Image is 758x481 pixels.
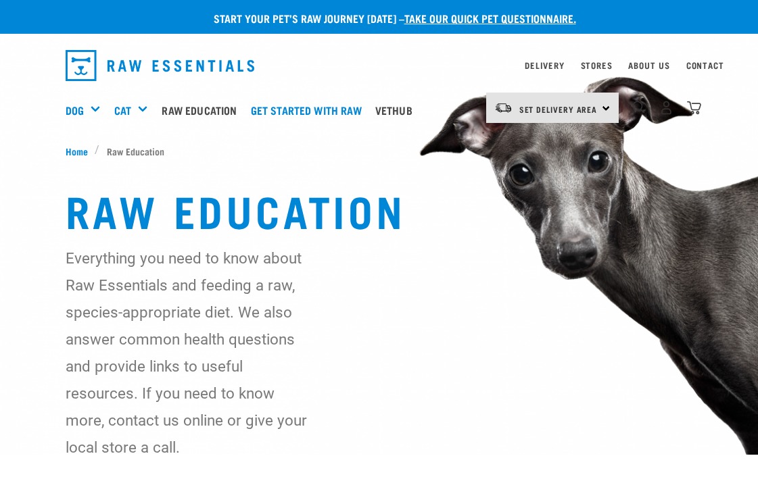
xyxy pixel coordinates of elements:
a: Raw Education [158,83,247,137]
nav: breadcrumbs [66,144,693,158]
span: Home [66,144,88,158]
a: Contact [686,63,724,68]
a: Stores [581,63,613,68]
p: Everything you need to know about Raw Essentials and feeding a raw, species-appropriate diet. We ... [66,245,316,461]
a: take our quick pet questionnaire. [404,15,576,21]
span: Set Delivery Area [519,107,598,111]
img: Raw Essentials Logo [66,50,255,81]
img: user.png [659,101,673,115]
a: Home [66,144,95,158]
h1: Raw Education [66,185,693,234]
a: Get started with Raw [247,83,372,137]
a: Cat [114,102,131,118]
a: Vethub [372,83,423,137]
img: van-moving.png [494,102,513,114]
a: About Us [628,63,669,68]
a: Delivery [525,63,564,68]
nav: dropdown navigation [55,45,704,86]
a: Dog [66,102,84,118]
img: home-icon@2x.png [687,101,701,115]
img: home-icon-1@2x.png [632,101,645,113]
